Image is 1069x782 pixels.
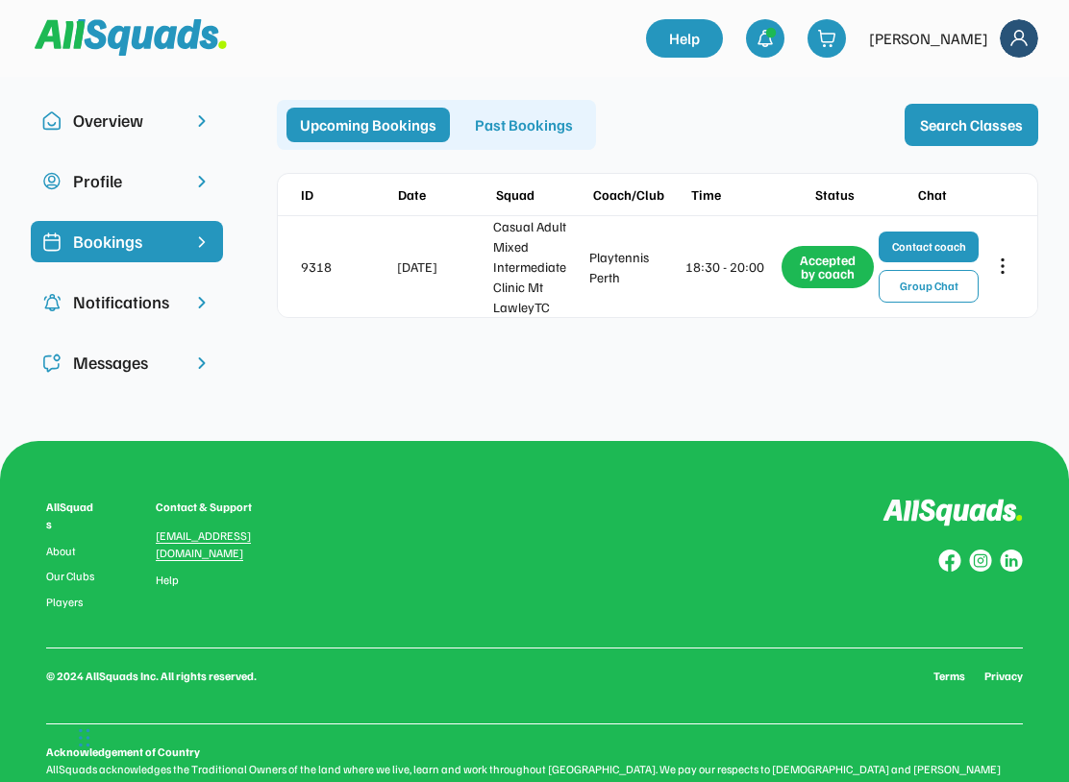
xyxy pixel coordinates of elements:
[1000,550,1023,573] img: Group%20copy%206.svg
[156,499,275,516] div: Contact & Support
[398,184,491,205] div: Date
[782,246,874,288] div: Accepted by coach
[685,257,778,277] div: 18:30 - 20:00
[905,104,1038,146] button: Search Classes
[883,499,1023,526] img: Logo%20inverted.svg
[461,108,586,142] div: Past Bookings
[46,570,98,583] a: Our Clubs
[192,172,211,191] img: chevron-right.svg
[589,247,682,287] div: Playtennis Perth
[933,668,965,685] a: Terms
[192,293,211,312] img: chevron-right.svg
[46,499,98,533] div: AllSquads
[1000,19,1038,58] img: Frame%2018.svg
[493,216,585,317] div: Casual Adult Mixed Intermediate Clinic Mt LawleyTC
[879,232,979,262] button: Contact coach
[756,29,775,48] img: bell-03%20%281%29.svg
[691,184,784,205] div: Time
[46,596,98,609] a: Players
[969,550,992,573] img: Group%20copy%207.svg
[301,257,393,277] div: 9318
[817,29,836,48] img: shopping-cart-01%20%281%29.svg
[397,257,489,277] div: [DATE]
[496,184,589,205] div: Squad
[46,545,98,558] a: About
[192,354,211,373] img: chevron-right.svg
[42,232,62,252] img: Icon%20%2819%29.svg
[156,574,179,587] a: Help
[73,350,181,376] div: Messages
[788,184,882,205] div: Status
[73,108,181,134] div: Overview
[73,168,181,194] div: Profile
[46,668,257,685] div: © 2024 AllSquads Inc. All rights reserved.
[73,229,181,255] div: Bookings
[646,19,723,58] a: Help
[42,293,62,312] img: Icon%20copy%204.svg
[286,108,450,142] div: Upcoming Bookings
[593,184,686,205] div: Coach/Club
[42,111,62,131] img: Icon%20copy%2010.svg
[938,550,961,573] img: Group%20copy%208.svg
[192,111,211,131] img: chevron-right.svg
[46,744,200,761] div: Acknowledgement of Country
[42,172,62,191] img: user-circle.svg
[42,354,62,373] img: Icon%20copy%205.svg
[35,19,227,56] img: Squad%20Logo.svg
[73,289,181,315] div: Notifications
[301,184,394,205] div: ID
[192,232,211,252] img: chevron-right%20copy%203.svg
[869,27,988,50] div: [PERSON_NAME]
[984,668,1023,685] a: Privacy
[886,184,980,205] div: Chat
[879,270,979,303] button: Group Chat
